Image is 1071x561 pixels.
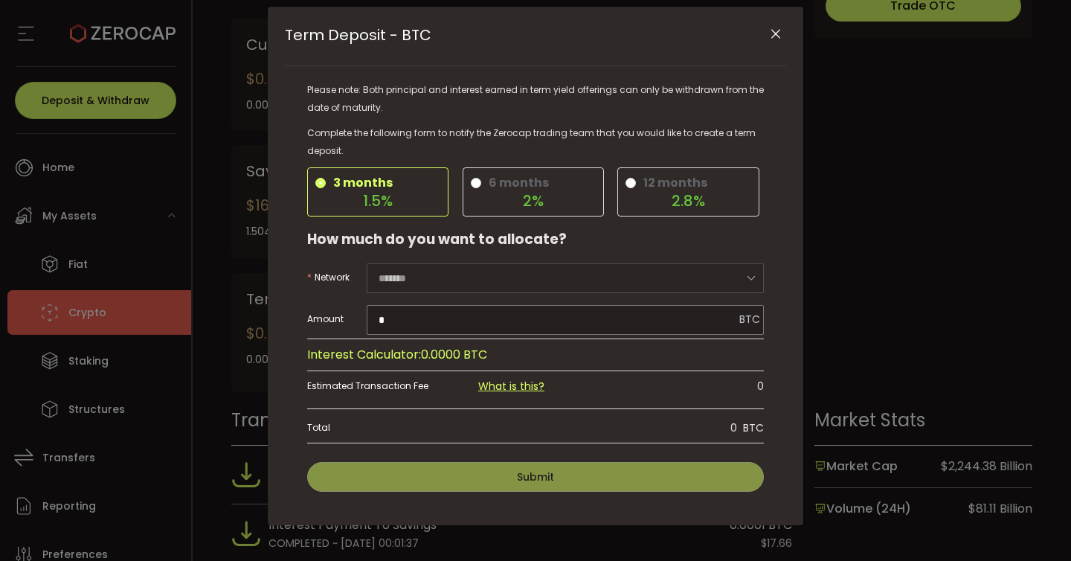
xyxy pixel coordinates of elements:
label: Total [307,413,367,443]
div: Complete the following form to notify the Zerocap trading team that you would like to create a te... [307,124,764,160]
div: Please note: Both principal and interest earned in term yield offerings can only be withdrawn fro... [307,81,764,117]
span: Estimated Transaction Fee [307,379,428,392]
div: Term Deposit - BTC [268,7,803,525]
div: 1.5% [323,193,433,208]
span: BTC [739,312,760,327]
span: Term Deposit - BTC [285,25,431,45]
div: 0 [573,371,764,401]
label: Network [307,263,367,292]
a: What is this? [478,379,544,394]
button: Submit [307,462,764,492]
span: 0.0000 BTC [421,346,487,363]
div: 2% [478,193,588,208]
label: Amount [307,304,367,334]
div: 2.8% [633,193,743,208]
h3: How much do you want to allocate? [307,231,764,249]
span: Interest Calculator: [307,346,421,363]
iframe: Chat Widget [997,490,1071,561]
span: Submit [517,469,554,484]
button: Close [762,22,788,48]
div: 0 BTC [367,413,764,443]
